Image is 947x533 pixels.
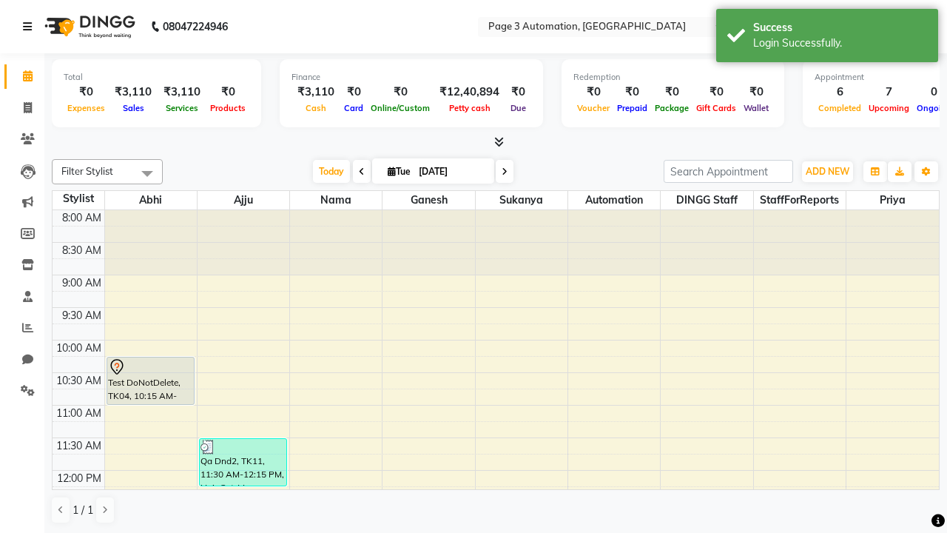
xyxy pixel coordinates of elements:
span: Prepaid [613,103,651,113]
div: ₹0 [367,84,434,101]
span: Ganesh [382,191,474,209]
div: Test DoNotDelete, TK04, 10:15 AM-11:00 AM, Hair Cut-Men [107,358,194,404]
div: ₹0 [340,84,367,101]
span: Filter Stylist [61,165,113,177]
span: Services [162,103,202,113]
span: 1 / 1 [73,503,93,518]
div: ₹3,110 [291,84,340,101]
div: ₹0 [692,84,740,101]
div: ₹0 [64,84,109,101]
span: Abhi [105,191,197,209]
div: 10:30 AM [53,373,104,389]
span: Tue [384,166,414,177]
div: ₹0 [613,84,651,101]
div: 8:00 AM [59,210,104,226]
span: Products [206,103,249,113]
div: 6 [815,84,865,101]
span: Sukanya [476,191,567,209]
span: Online/Custom [367,103,434,113]
div: 7 [865,84,913,101]
span: Sales [119,103,148,113]
span: Voucher [573,103,613,113]
b: 08047224946 [163,6,228,47]
input: Search Appointment [664,160,793,183]
div: ₹3,110 [109,84,158,101]
div: 8:30 AM [59,243,104,258]
span: Wallet [740,103,772,113]
span: Upcoming [865,103,913,113]
div: ₹12,40,894 [434,84,505,101]
span: Card [340,103,367,113]
span: Expenses [64,103,109,113]
span: Nama [290,191,382,209]
span: Today [313,160,350,183]
span: Completed [815,103,865,113]
span: Ajju [198,191,289,209]
div: ₹0 [206,84,249,101]
div: 9:00 AM [59,275,104,291]
span: Package [651,103,692,113]
div: ₹0 [573,84,613,101]
div: 10:00 AM [53,341,104,356]
div: 9:30 AM [59,308,104,324]
div: 11:00 AM [53,406,104,421]
span: Automation [568,191,660,209]
div: 12:00 PM [54,471,104,486]
div: Redemption [573,71,772,84]
div: Success [753,20,927,36]
img: logo [38,6,139,47]
div: ₹3,110 [158,84,206,101]
span: DINGG Staff [661,191,752,209]
input: 2025-09-02 [414,161,488,183]
span: StaffForReports [754,191,846,209]
span: Gift Cards [692,103,740,113]
div: 11:30 AM [53,438,104,454]
div: Stylist [53,191,104,207]
span: Cash [302,103,330,113]
button: ADD NEW [802,161,853,182]
span: ADD NEW [806,166,849,177]
span: Priya [846,191,939,209]
div: Login Successfully. [753,36,927,51]
div: Qa Dnd2, TK11, 11:30 AM-12:15 PM, Hair Cut-Men [200,439,286,486]
div: ₹0 [505,84,531,101]
span: Petty cash [445,103,494,113]
div: Finance [291,71,531,84]
span: Due [507,103,530,113]
div: ₹0 [651,84,692,101]
div: ₹0 [740,84,772,101]
div: Total [64,71,249,84]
